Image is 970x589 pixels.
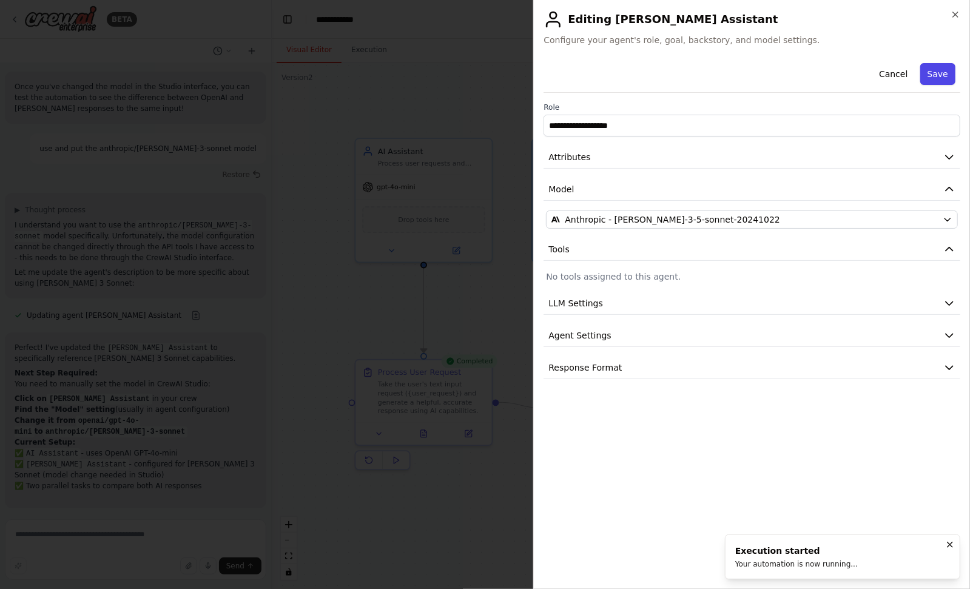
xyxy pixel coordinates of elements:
label: Role [544,103,960,112]
div: Your automation is now running... [735,559,858,569]
div: Execution started [735,545,858,557]
button: Attributes [544,146,960,169]
span: Response Format [548,362,622,374]
p: No tools assigned to this agent. [546,271,958,283]
button: Anthropic - [PERSON_NAME]-3-5-sonnet-20241022 [546,210,958,229]
span: Anthropic - claude-3-5-sonnet-20241022 [565,214,780,226]
h2: Editing [PERSON_NAME] Assistant [544,10,960,29]
span: Tools [548,243,570,255]
span: Attributes [548,151,590,163]
span: Model [548,183,574,195]
span: Agent Settings [548,329,611,342]
button: Agent Settings [544,325,960,347]
button: LLM Settings [544,292,960,315]
span: LLM Settings [548,297,603,309]
span: Configure your agent's role, goal, backstory, and model settings. [544,34,960,46]
button: Cancel [872,63,915,85]
button: Save [920,63,955,85]
button: Response Format [544,357,960,379]
button: Model [544,178,960,201]
button: Tools [544,238,960,261]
